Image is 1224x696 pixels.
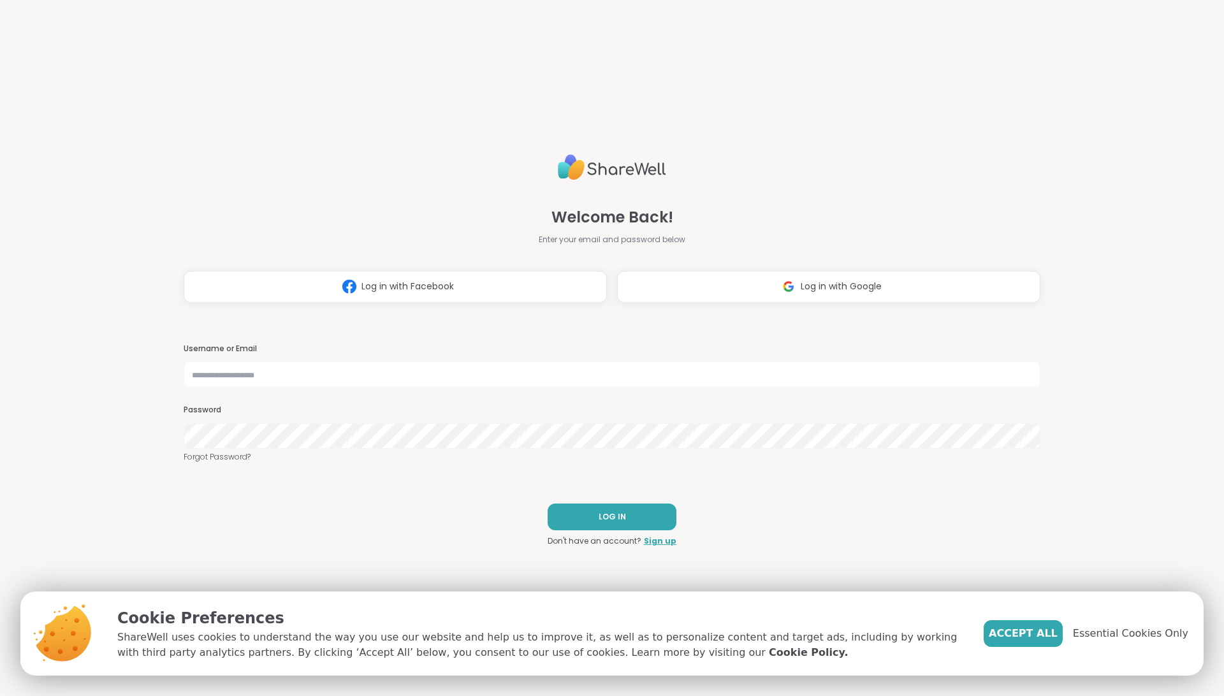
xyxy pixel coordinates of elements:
[184,405,1040,416] h3: Password
[644,535,676,547] a: Sign up
[184,451,1040,463] a: Forgot Password?
[599,511,626,523] span: LOG IN
[117,630,963,660] p: ShareWell uses cookies to understand the way you use our website and help us to improve it, as we...
[337,275,361,298] img: ShareWell Logomark
[1073,626,1188,641] span: Essential Cookies Only
[776,275,801,298] img: ShareWell Logomark
[117,607,963,630] p: Cookie Preferences
[184,344,1040,354] h3: Username or Email
[539,234,685,245] span: Enter your email and password below
[984,620,1063,647] button: Accept All
[361,280,454,293] span: Log in with Facebook
[548,504,676,530] button: LOG IN
[551,206,673,229] span: Welcome Back!
[617,271,1040,303] button: Log in with Google
[989,626,1058,641] span: Accept All
[801,280,882,293] span: Log in with Google
[558,149,666,185] img: ShareWell Logo
[184,271,607,303] button: Log in with Facebook
[548,535,641,547] span: Don't have an account?
[769,645,848,660] a: Cookie Policy.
